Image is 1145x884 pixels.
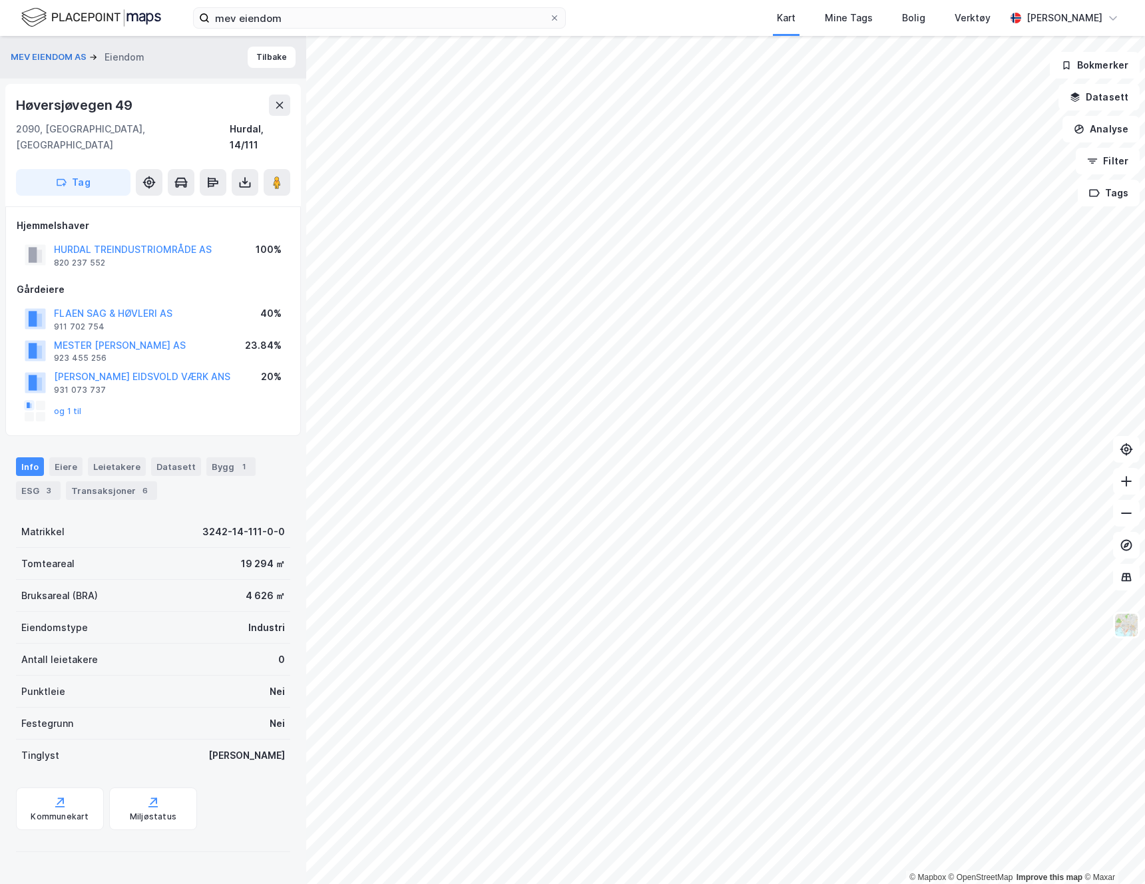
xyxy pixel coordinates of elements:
div: [PERSON_NAME] [1027,10,1102,26]
input: Søk på adresse, matrikkel, gårdeiere, leietakere eller personer [210,8,549,28]
a: OpenStreetMap [949,873,1013,882]
img: Z [1114,612,1139,638]
div: 4 626 ㎡ [246,588,285,604]
div: Mine Tags [825,10,873,26]
button: Tags [1078,180,1140,206]
div: Miljøstatus [130,811,176,822]
div: 19 294 ㎡ [241,556,285,572]
button: Analyse [1062,116,1140,142]
div: Transaksjoner [66,481,157,500]
div: Nei [270,684,285,700]
button: Filter [1076,148,1140,174]
div: 931 073 737 [54,385,106,395]
div: Info [16,457,44,476]
iframe: Chat Widget [1078,820,1145,884]
div: 20% [261,369,282,385]
div: 2090, [GEOGRAPHIC_DATA], [GEOGRAPHIC_DATA] [16,121,230,153]
div: Gårdeiere [17,282,290,298]
div: 1 [237,460,250,473]
div: 23.84% [245,337,282,353]
div: Kontrollprogram for chat [1078,820,1145,884]
div: Nei [270,716,285,732]
div: Bolig [902,10,925,26]
div: 911 702 754 [54,322,105,332]
div: Festegrunn [21,716,73,732]
div: Bygg [206,457,256,476]
div: Hjemmelshaver [17,218,290,234]
div: Kommunekart [31,811,89,822]
div: Matrikkel [21,524,65,540]
div: Punktleie [21,684,65,700]
div: 6 [138,484,152,497]
div: Antall leietakere [21,652,98,668]
button: Tilbake [248,47,296,68]
div: Eiendom [105,49,144,65]
div: Tomteareal [21,556,75,572]
div: 820 237 552 [54,258,105,268]
img: logo.f888ab2527a4732fd821a326f86c7f29.svg [21,6,161,29]
div: Leietakere [88,457,146,476]
button: Bokmerker [1050,52,1140,79]
div: 100% [256,242,282,258]
div: Tinglyst [21,748,59,764]
div: 0 [278,652,285,668]
div: 40% [260,306,282,322]
button: Tag [16,169,130,196]
div: Verktøy [955,10,991,26]
div: Datasett [151,457,201,476]
div: Eiere [49,457,83,476]
div: [PERSON_NAME] [208,748,285,764]
button: MEV EIENDOM AS [11,51,89,64]
div: Kart [777,10,796,26]
div: 3 [42,484,55,497]
a: Improve this map [1017,873,1082,882]
div: 3242-14-111-0-0 [202,524,285,540]
a: Mapbox [909,873,946,882]
div: 923 455 256 [54,353,107,363]
div: Industri [248,620,285,636]
div: Hurdal, 14/111 [230,121,290,153]
div: ESG [16,481,61,500]
button: Datasett [1058,84,1140,110]
div: Bruksareal (BRA) [21,588,98,604]
div: Eiendomstype [21,620,88,636]
div: Høversjøvegen 49 [16,95,135,116]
